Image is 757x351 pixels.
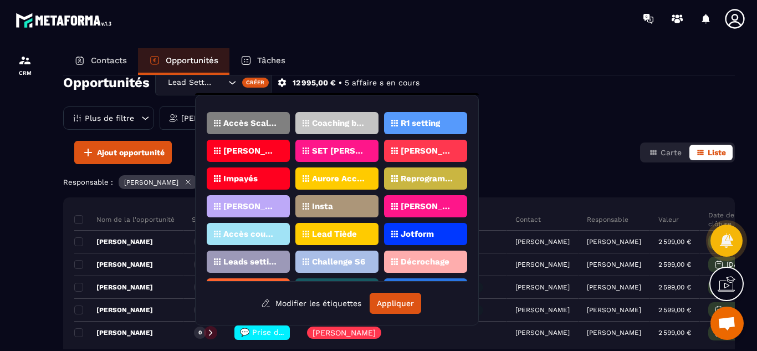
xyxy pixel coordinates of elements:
[253,293,370,313] button: Modifier les étiquettes
[74,328,153,337] p: [PERSON_NAME]
[223,175,258,182] p: Impayés
[181,114,244,122] p: [PERSON_NAME]
[515,215,541,224] p: Contact
[312,202,333,210] p: Insta
[401,202,454,210] p: [PERSON_NAME]. 1:1 6m 3app.
[658,306,691,314] p: 2 599,00 €
[708,148,726,157] span: Liste
[587,238,641,246] p: [PERSON_NAME]
[229,48,296,75] a: Tâches
[658,261,691,268] p: 2 599,00 €
[312,147,366,155] p: SET [PERSON_NAME]
[223,202,277,210] p: [PERSON_NAME]. 1:1 6m 3 app
[240,328,350,337] span: 💬 Prise de contact effectué
[642,145,688,160] button: Carte
[401,119,440,127] p: R1 setting
[3,70,47,76] p: CRM
[192,215,212,224] p: Statut
[138,48,229,75] a: Opportunités
[74,283,153,292] p: [PERSON_NAME]
[689,145,733,160] button: Liste
[587,306,641,314] p: [PERSON_NAME]
[63,72,150,94] h2: Opportunités
[313,329,376,337] p: [PERSON_NAME]
[165,77,214,89] span: Lead Setting
[166,55,218,65] p: Opportunités
[155,70,272,95] div: Search for option
[214,77,226,89] input: Search for option
[312,230,357,238] p: Lead Tiède
[242,78,269,88] div: Créer
[658,283,691,291] p: 2 599,00 €
[63,178,113,186] p: Responsable :
[658,215,679,224] p: Valeur
[257,55,285,65] p: Tâches
[401,175,454,182] p: Reprogrammé
[223,230,277,238] p: Accès coupés ✖️
[587,261,641,268] p: [PERSON_NAME]
[91,55,127,65] p: Contacts
[16,10,115,30] img: logo
[293,78,336,88] p: 12 995,00 €
[74,306,153,314] p: [PERSON_NAME]
[63,48,138,75] a: Contacts
[401,258,449,266] p: Décrochage
[345,78,420,88] p: 5 affaire s en cours
[3,45,47,84] a: formationformationCRM
[710,307,744,340] div: Ouvrir le chat
[370,293,421,314] button: Appliquer
[587,329,641,337] p: [PERSON_NAME]
[18,54,32,67] img: formation
[339,78,342,88] p: •
[658,238,691,246] p: 2 599,00 €
[223,147,277,155] p: [PERSON_NAME]
[74,260,153,269] p: [PERSON_NAME]
[85,114,134,122] p: Plus de filtre
[198,329,202,337] p: 0
[587,215,628,224] p: Responsable
[587,283,641,291] p: [PERSON_NAME]
[223,119,277,127] p: Accès Scaler Podia
[74,141,172,164] button: Ajout opportunité
[401,230,434,238] p: Jotform
[401,147,454,155] p: [PERSON_NAME]. 1:1 6m 3app
[661,148,682,157] span: Carte
[74,215,175,224] p: Nom de la l'opportunité
[312,258,365,266] p: Challenge S6
[727,306,748,314] p: [DATE]
[658,329,691,337] p: 2 599,00 €
[97,147,165,158] span: Ajout opportunité
[124,179,178,186] p: [PERSON_NAME]
[708,211,754,228] p: Date de clôture
[312,119,366,127] p: Coaching book
[74,237,153,246] p: [PERSON_NAME]
[312,175,366,182] p: Aurore Acc. 1:1 6m 3app.
[223,258,277,266] p: Leads setting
